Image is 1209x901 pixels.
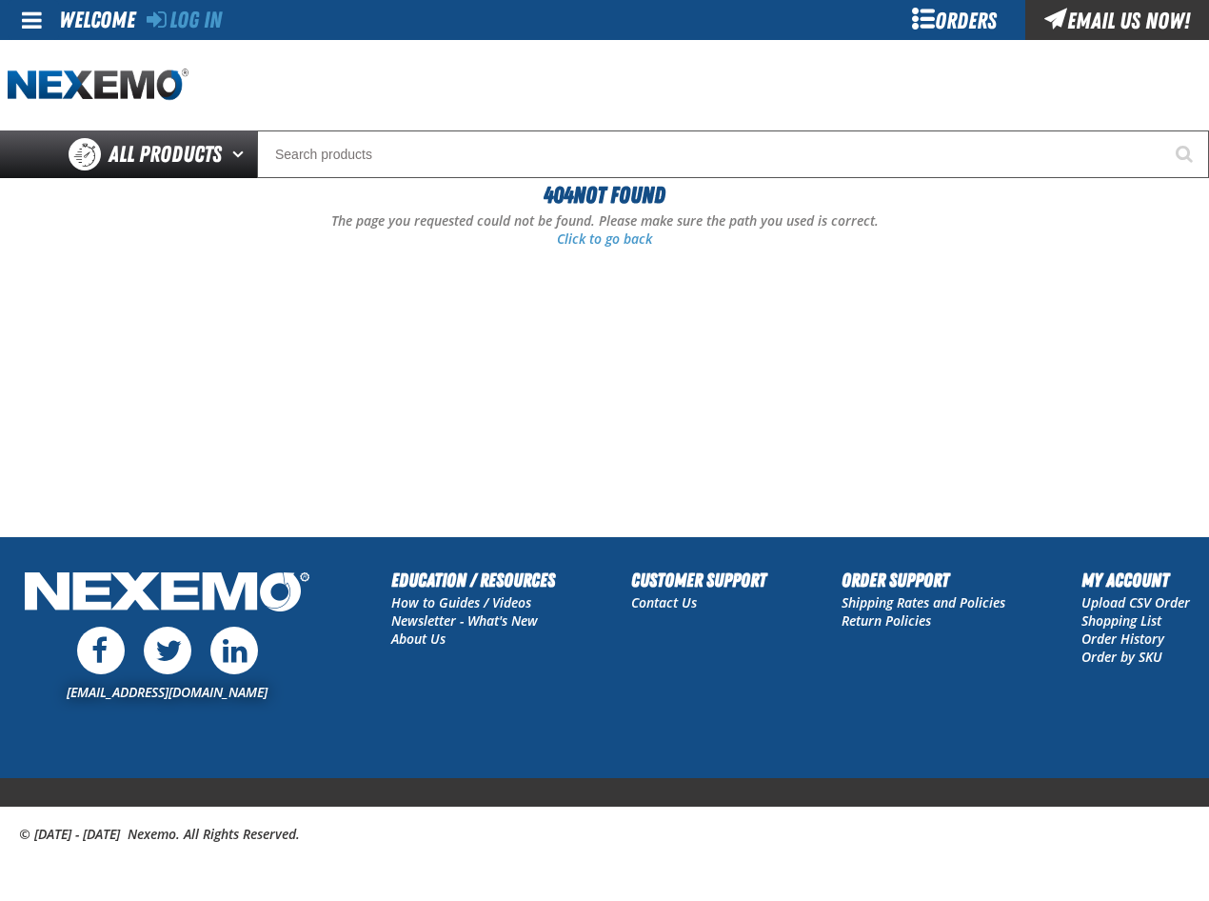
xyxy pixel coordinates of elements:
[8,69,188,102] a: Home
[1161,130,1209,178] button: Start Searching
[391,593,531,611] a: How to Guides / Videos
[1081,611,1161,630] a: Shopping List
[8,178,1201,212] h1: Not Found
[8,69,188,102] img: Nexemo logo
[67,683,268,701] a: [EMAIL_ADDRESS][DOMAIN_NAME]
[391,630,446,648] a: About Us
[1081,566,1190,594] h2: My Account
[109,137,222,171] span: All Products
[391,611,538,630] a: Newsletter - What's New
[147,7,222,33] a: Log In
[391,566,555,594] h2: Education / Resources
[1081,593,1190,611] a: Upload CSV Order
[19,566,315,622] img: Nexemo Logo
[842,593,1005,611] a: Shipping Rates and Policies
[226,130,257,178] button: Open All Products pages
[842,611,931,630] a: Return Policies
[257,130,1209,178] input: Search
[631,593,697,611] a: Contact Us
[842,566,1005,594] h2: Order Support
[1081,648,1162,666] a: Order by SKU
[557,230,652,248] a: Click to go back
[544,182,573,209] span: 404
[631,566,766,594] h2: Customer Support
[1081,630,1164,648] a: Order History
[8,212,1201,230] p: The page you requested could not be found. Please make sure the path you used is correct.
